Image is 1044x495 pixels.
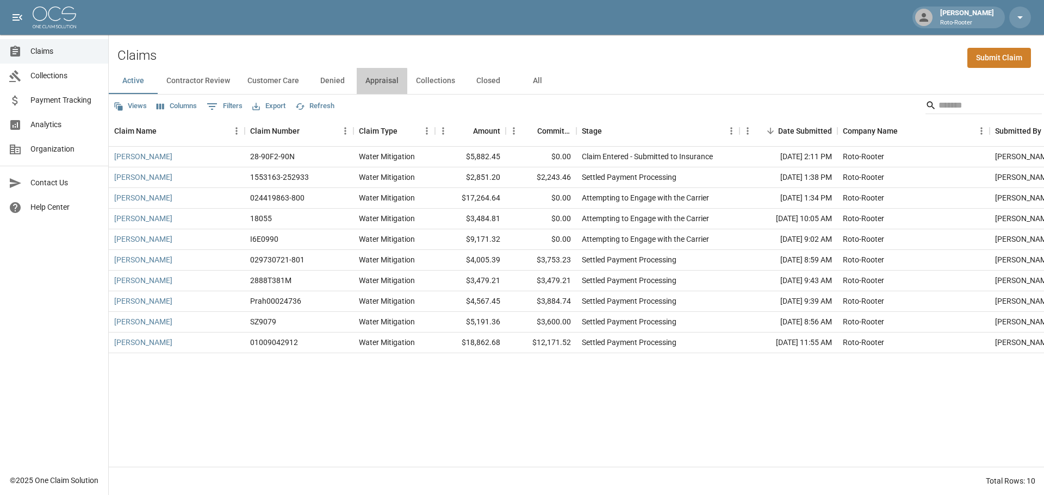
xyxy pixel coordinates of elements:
[357,68,407,94] button: Appraisal
[843,275,884,286] div: Roto-Rooter
[458,123,473,139] button: Sort
[250,254,304,265] div: 029730721-801
[506,167,576,188] div: $2,243.46
[739,188,837,209] div: [DATE] 1:34 PM
[114,151,172,162] a: [PERSON_NAME]
[739,291,837,312] div: [DATE] 9:39 AM
[435,333,506,353] div: $18,862.68
[843,234,884,245] div: Roto-Rooter
[582,316,676,327] div: Settled Payment Processing
[30,95,100,106] span: Payment Tracking
[308,68,357,94] button: Denied
[114,275,172,286] a: [PERSON_NAME]
[109,116,245,146] div: Claim Name
[582,151,713,162] div: Claim Entered - Submitted to Insurance
[109,68,1044,94] div: dynamic tabs
[30,177,100,189] span: Contact Us
[250,172,309,183] div: 1553163-252933
[843,337,884,348] div: Roto-Rooter
[397,123,413,139] button: Sort
[353,116,435,146] div: Claim Type
[995,116,1041,146] div: Submitted By
[435,312,506,333] div: $5,191.36
[30,70,100,82] span: Collections
[582,192,709,203] div: Attempting to Engage with the Carrier
[843,316,884,327] div: Roto-Rooter
[359,151,415,162] div: Water Mitigation
[250,213,272,224] div: 18055
[582,296,676,306] div: Settled Payment Processing
[114,254,172,265] a: [PERSON_NAME]
[582,254,676,265] div: Settled Payment Processing
[843,213,884,224] div: Roto-Rooter
[250,98,288,115] button: Export
[739,312,837,333] div: [DATE] 8:56 AM
[114,213,172,224] a: [PERSON_NAME]
[582,213,709,224] div: Attempting to Engage with the Carrier
[158,68,239,94] button: Contractor Review
[300,123,315,139] button: Sort
[359,316,415,327] div: Water Mitigation
[114,172,172,183] a: [PERSON_NAME]
[250,337,298,348] div: 01009042912
[739,167,837,188] div: [DATE] 1:38 PM
[359,296,415,306] div: Water Mitigation
[111,98,150,115] button: Views
[117,48,157,64] h2: Claims
[435,188,506,209] div: $17,264.64
[778,116,832,146] div: Date Submitted
[245,116,353,146] div: Claim Number
[506,271,576,291] div: $3,479.21
[114,316,172,327] a: [PERSON_NAME]
[250,234,278,245] div: I6E0990
[114,337,172,348] a: [PERSON_NAME]
[7,7,28,28] button: open drawer
[359,172,415,183] div: Water Mitigation
[576,116,739,146] div: Stage
[837,116,990,146] div: Company Name
[739,116,837,146] div: Date Submitted
[973,123,990,139] button: Menu
[359,234,415,245] div: Water Mitigation
[359,275,415,286] div: Water Mitigation
[967,48,1031,68] a: Submit Claim
[250,296,301,306] div: Prah00024736
[506,147,576,167] div: $0.00
[843,151,884,162] div: Roto-Rooter
[506,312,576,333] div: $3,600.00
[582,116,602,146] div: Stage
[522,123,537,139] button: Sort
[843,172,884,183] div: Roto-Rooter
[157,123,172,139] button: Sort
[30,202,100,213] span: Help Center
[114,192,172,203] a: [PERSON_NAME]
[739,271,837,291] div: [DATE] 9:43 AM
[940,18,994,28] p: Roto-Rooter
[293,98,337,115] button: Refresh
[30,143,100,155] span: Organization
[843,296,884,306] div: Roto-Rooter
[843,116,898,146] div: Company Name
[739,123,756,139] button: Menu
[435,167,506,188] div: $2,851.20
[154,98,200,115] button: Select columns
[506,229,576,250] div: $0.00
[435,250,506,271] div: $4,005.39
[228,123,245,139] button: Menu
[435,271,506,291] div: $3,479.21
[582,337,676,348] div: Settled Payment Processing
[114,234,172,245] a: [PERSON_NAME]
[359,213,415,224] div: Water Mitigation
[537,116,571,146] div: Committed Amount
[250,116,300,146] div: Claim Number
[506,188,576,209] div: $0.00
[739,209,837,229] div: [DATE] 10:05 AM
[739,147,837,167] div: [DATE] 2:11 PM
[10,475,98,486] div: © 2025 One Claim Solution
[435,291,506,312] div: $4,567.45
[582,172,676,183] div: Settled Payment Processing
[473,116,500,146] div: Amount
[435,116,506,146] div: Amount
[602,123,617,139] button: Sort
[239,68,308,94] button: Customer Care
